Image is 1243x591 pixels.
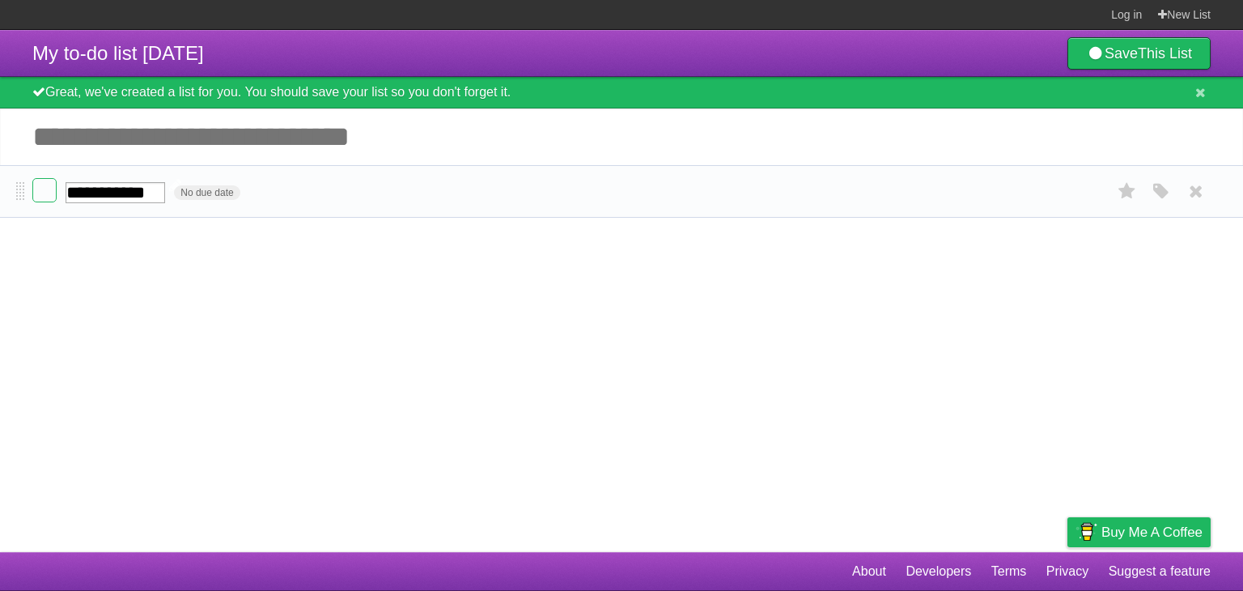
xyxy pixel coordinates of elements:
[1112,178,1143,205] label: Star task
[1046,556,1088,587] a: Privacy
[1101,518,1203,546] span: Buy me a coffee
[32,178,57,202] label: Done
[1067,517,1211,547] a: Buy me a coffee
[1138,45,1192,62] b: This List
[1075,518,1097,546] img: Buy me a coffee
[1109,556,1211,587] a: Suggest a feature
[32,42,204,64] span: My to-do list [DATE]
[1067,37,1211,70] a: SaveThis List
[991,556,1027,587] a: Terms
[906,556,971,587] a: Developers
[174,185,240,200] span: No due date
[852,556,886,587] a: About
